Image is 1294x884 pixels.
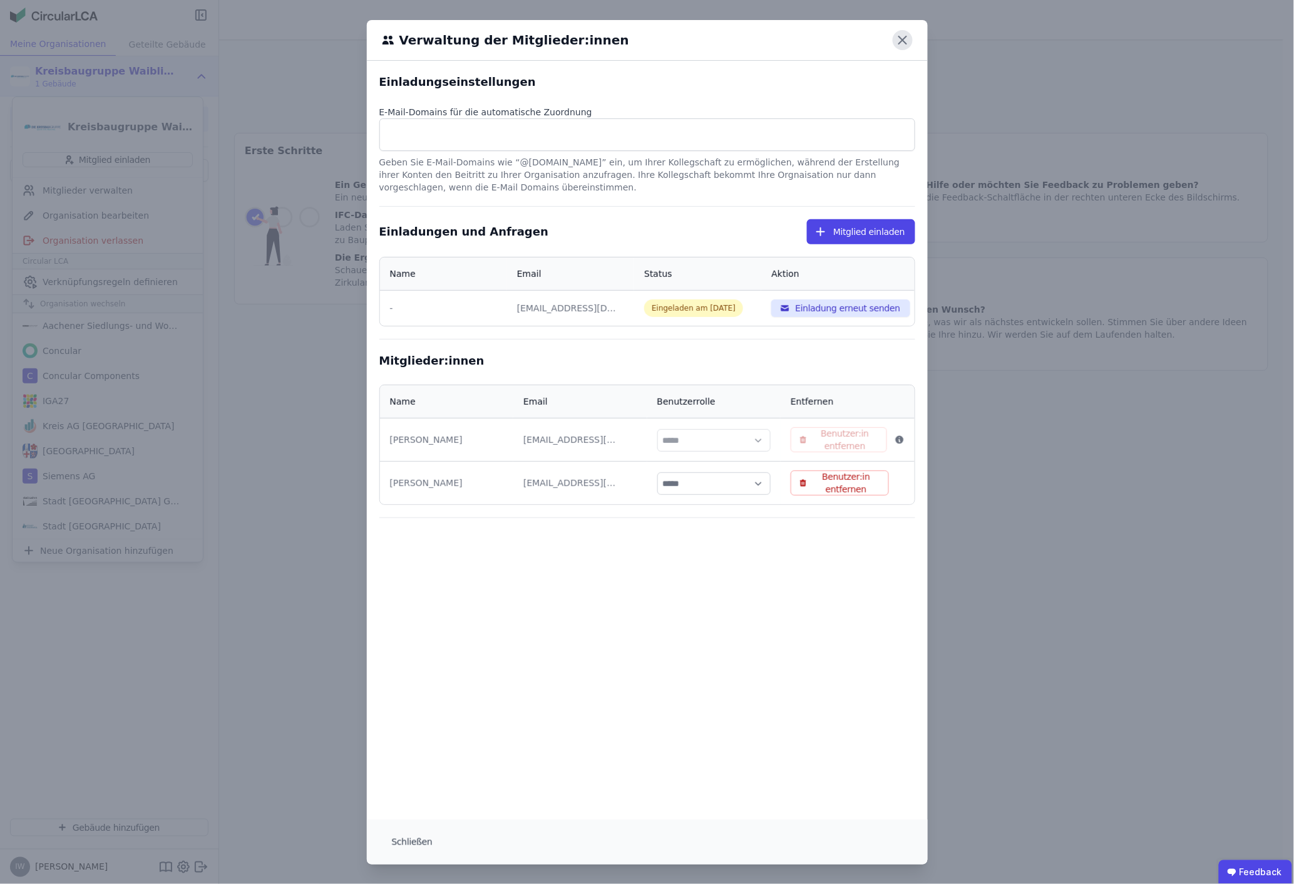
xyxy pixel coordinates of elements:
[390,477,504,489] div: [PERSON_NAME]
[644,268,672,280] div: Status
[517,302,617,315] div: [EMAIL_ADDRESS][DOMAIN_NAME]
[523,395,548,408] div: Email
[771,299,910,317] button: Einladung erneut senden
[379,106,915,118] div: E-Mail-Domains für die automatische Zuordnung
[791,395,834,408] div: Entfernen
[390,302,497,315] div: -
[379,151,915,194] div: Geben Sie E-Mail-Domains wie “@[DOMAIN_NAME]” ein, um Ihrer Kollegschaft zu ermöglichen, während ...
[771,268,799,280] div: Aktion
[523,477,617,489] div: [EMAIL_ADDRESS][DOMAIN_NAME]
[379,223,549,241] div: Einladungen und Anfragen
[807,219,915,244] button: Mitglied einladen
[791,471,889,496] button: Benutzer:in entfernen
[791,427,887,452] button: Benutzer:in entfernen
[390,434,504,446] div: [PERSON_NAME]
[644,299,743,317] div: Eingeladen am [DATE]
[379,352,915,370] div: Mitglieder:innen
[379,73,915,91] div: Einladungseinstellungen
[390,268,416,280] div: Name
[394,31,629,49] h6: Verwaltung der Mitglieder:innen
[390,395,416,408] div: Name
[523,434,617,446] div: [EMAIL_ADDRESS][DOMAIN_NAME]
[657,395,716,408] div: Benutzerrolle
[382,829,443,855] button: Schließen
[517,268,542,280] div: Email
